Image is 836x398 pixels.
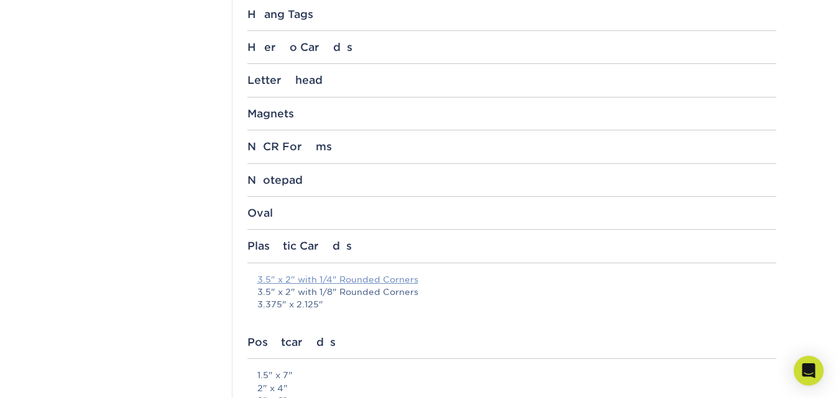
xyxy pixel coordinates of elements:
div: Hang Tags [247,8,776,20]
a: 3.375" x 2.125" [257,299,323,309]
div: Magnets [247,107,776,120]
div: Notepad [247,174,776,186]
a: 2" x 4" [257,383,288,393]
div: Plastic Cards [247,240,776,252]
div: Letterhead [247,74,776,86]
a: 3.5" x 2" with 1/4" Rounded Corners [257,274,418,284]
div: NCR Forms [247,140,776,153]
div: Postcards [247,336,776,348]
div: Hero Cards [247,41,776,53]
a: 3.5" x 2" with 1/8" Rounded Corners [257,287,418,297]
div: Open Intercom Messenger [794,356,824,386]
a: 1.5" x 7" [257,370,293,380]
div: Oval [247,207,776,219]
